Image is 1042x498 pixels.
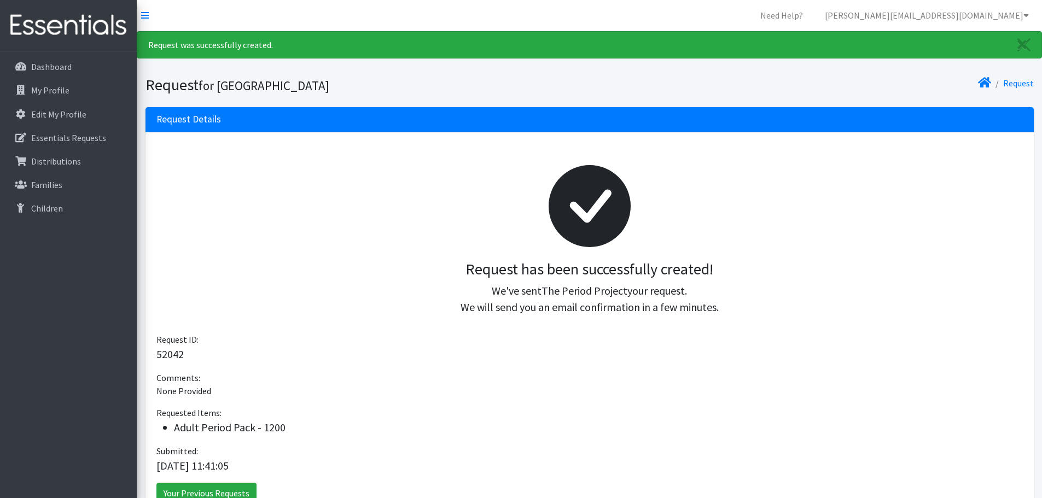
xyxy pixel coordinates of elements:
[156,346,1023,362] p: 52042
[199,78,329,93] small: for [GEOGRAPHIC_DATA]
[156,372,200,383] span: Comments:
[1003,78,1034,89] a: Request
[31,203,63,214] p: Children
[31,156,81,167] p: Distributions
[31,132,106,143] p: Essentials Requests
[4,79,132,101] a: My Profile
[156,385,211,396] span: None Provided
[4,7,132,44] img: HumanEssentials
[174,419,1023,436] li: Adult Period Pack - 1200
[31,85,69,96] p: My Profile
[4,174,132,196] a: Families
[542,284,627,297] span: The Period Project
[145,75,586,95] h1: Request
[4,103,132,125] a: Edit My Profile
[165,260,1014,279] h3: Request has been successfully created!
[1006,32,1041,58] a: Close
[165,283,1014,315] p: We've sent your request. We will send you an email confirmation in a few minutes.
[31,179,62,190] p: Families
[4,127,132,149] a: Essentials Requests
[156,407,222,418] span: Requested Items:
[816,4,1038,26] a: [PERSON_NAME][EMAIL_ADDRESS][DOMAIN_NAME]
[31,61,72,72] p: Dashboard
[752,4,812,26] a: Need Help?
[137,31,1042,58] div: Request was successfully created.
[4,197,132,219] a: Children
[156,458,1023,474] p: [DATE] 11:41:05
[31,109,86,120] p: Edit My Profile
[4,56,132,78] a: Dashboard
[156,114,221,125] h3: Request Details
[156,334,199,345] span: Request ID:
[156,446,198,456] span: Submitted:
[4,150,132,172] a: Distributions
